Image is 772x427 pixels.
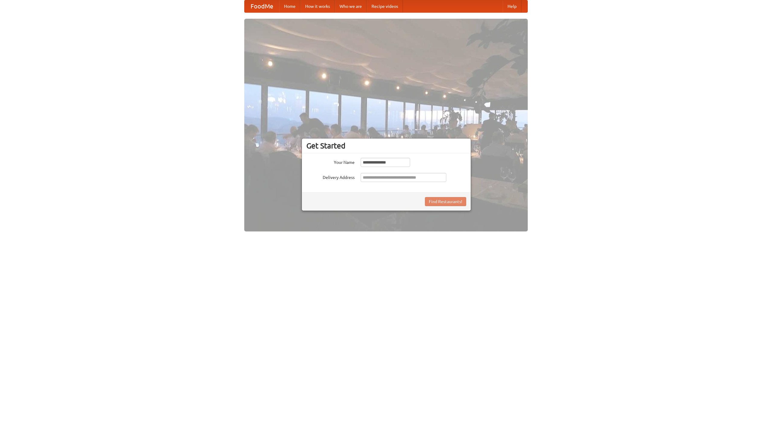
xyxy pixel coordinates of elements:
label: Delivery Address [306,173,355,180]
a: Home [279,0,300,12]
button: Find Restaurants! [425,197,466,206]
label: Your Name [306,158,355,165]
a: Who we are [335,0,367,12]
h3: Get Started [306,141,466,150]
a: How it works [300,0,335,12]
a: Help [503,0,521,12]
a: FoodMe [245,0,279,12]
a: Recipe videos [367,0,403,12]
